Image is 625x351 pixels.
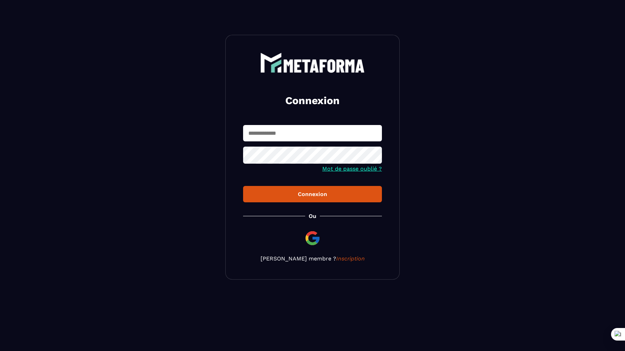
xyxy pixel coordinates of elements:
img: google [304,230,321,247]
div: Connexion [249,191,376,197]
p: Ou [309,213,316,219]
h2: Connexion [251,94,374,108]
p: [PERSON_NAME] membre ? [243,255,382,262]
a: Mot de passe oublié ? [322,165,382,172]
a: Inscription [336,255,365,262]
a: logo [243,53,382,73]
img: logo [260,53,365,73]
button: Connexion [243,186,382,202]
